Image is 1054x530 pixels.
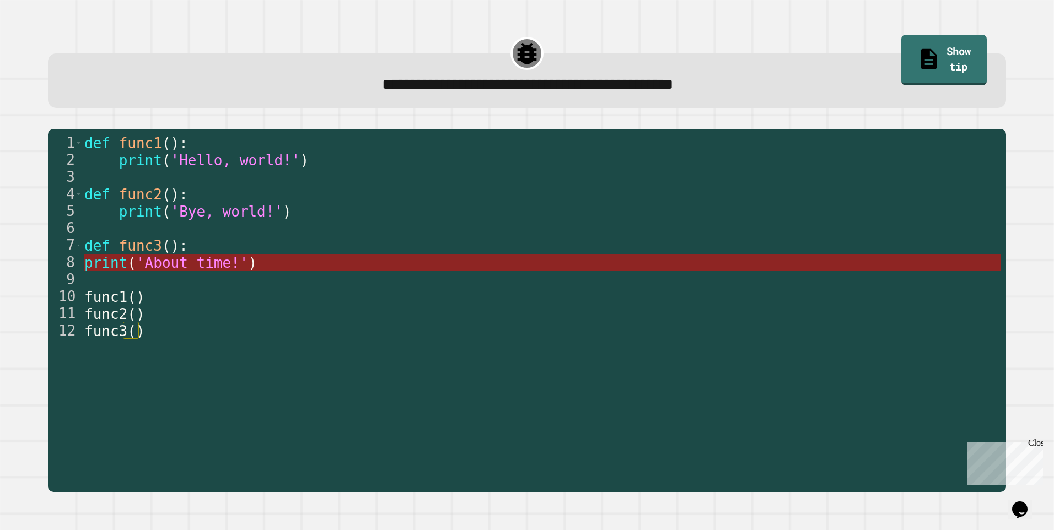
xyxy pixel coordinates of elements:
span: Toggle code folding, row 7 [76,237,82,254]
div: 8 [48,254,82,271]
span: ) [170,186,179,203]
span: print [119,203,162,220]
span: ) [170,237,179,254]
div: 11 [48,305,82,322]
span: 'Hello, world!' [170,152,300,169]
a: Show tip [901,35,987,85]
span: ) [283,203,292,220]
span: ( [162,135,171,152]
span: ) [300,152,309,169]
div: 5 [48,203,82,220]
span: ( [127,255,136,271]
span: ) [248,255,257,271]
span: func3 [84,323,127,339]
div: 10 [48,288,82,305]
span: 'About time!' [136,255,249,271]
span: func2 [119,186,162,203]
span: ) [170,135,179,152]
span: def [84,237,110,254]
div: 3 [48,169,82,186]
span: ( [162,203,171,220]
iframe: chat widget [962,438,1043,485]
div: 1 [48,134,82,152]
span: ( [127,289,136,305]
span: 'Bye, world!' [170,203,283,220]
span: ( [162,152,171,169]
div: 12 [48,322,82,339]
span: def [84,186,110,203]
span: : [179,135,188,152]
span: Toggle code folding, rows 1 through 2 [76,134,82,152]
div: Chat with us now!Close [4,4,76,70]
span: ( [162,186,171,203]
div: 7 [48,237,82,254]
span: func1 [119,135,162,152]
div: 9 [48,271,82,288]
span: print [119,152,162,169]
span: ) [136,289,145,305]
span: def [84,135,110,152]
span: func3 [119,237,162,254]
div: 4 [48,186,82,203]
div: 2 [48,152,82,169]
span: ( [127,323,136,339]
iframe: chat widget [1008,486,1043,519]
span: ) [136,306,145,322]
span: print [84,255,127,271]
span: func2 [84,306,127,322]
span: ( [127,306,136,322]
span: ) [136,323,145,339]
span: ( [162,237,171,254]
div: 6 [48,220,82,237]
span: : [179,237,188,254]
span: Toggle code folding, rows 4 through 5 [76,186,82,203]
span: : [179,186,188,203]
span: func1 [84,289,127,305]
